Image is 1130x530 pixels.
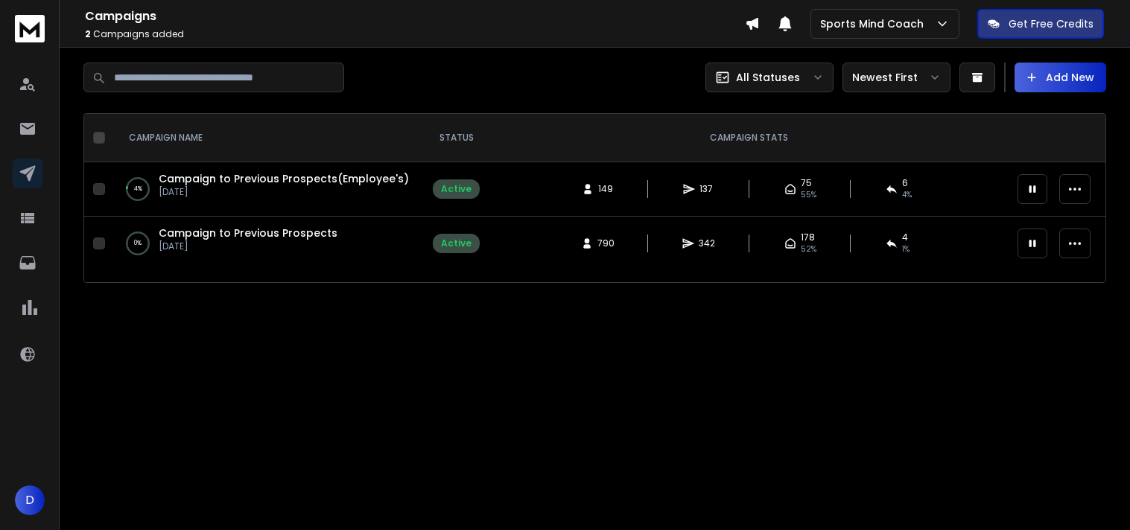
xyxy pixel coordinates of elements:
[85,28,91,40] span: 2
[424,114,489,162] th: STATUS
[134,236,142,251] p: 0 %
[801,232,815,243] span: 178
[699,237,715,249] span: 342
[441,237,472,249] div: Active
[134,182,142,197] p: 4 %
[736,70,800,85] p: All Statuses
[801,243,816,255] span: 52 %
[902,177,908,189] span: 6
[597,237,615,249] span: 790
[111,114,424,162] th: CAMPAIGN NAME
[85,7,745,25] h1: Campaigns
[902,189,912,201] span: 4 %
[15,485,45,515] button: D
[598,183,613,195] span: 149
[111,217,424,271] td: 0%Campaign to Previous Prospects[DATE]
[902,232,908,243] span: 4
[977,9,1104,39] button: Get Free Credits
[801,189,816,201] span: 55 %
[801,177,812,189] span: 75
[1015,63,1106,92] button: Add New
[441,183,472,195] div: Active
[489,114,1009,162] th: CAMPAIGN STATS
[159,171,409,186] a: Campaign to Previous Prospects(Employee's)
[111,162,424,217] td: 4%Campaign to Previous Prospects(Employee's)[DATE]
[699,183,714,195] span: 137
[15,15,45,42] img: logo
[842,63,950,92] button: Newest First
[159,186,409,198] p: [DATE]
[159,226,337,240] a: Campaign to Previous Prospects
[1009,16,1094,31] p: Get Free Credits
[820,16,930,31] p: Sports Mind Coach
[85,28,745,40] p: Campaigns added
[159,240,337,252] p: [DATE]
[902,243,910,255] span: 1 %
